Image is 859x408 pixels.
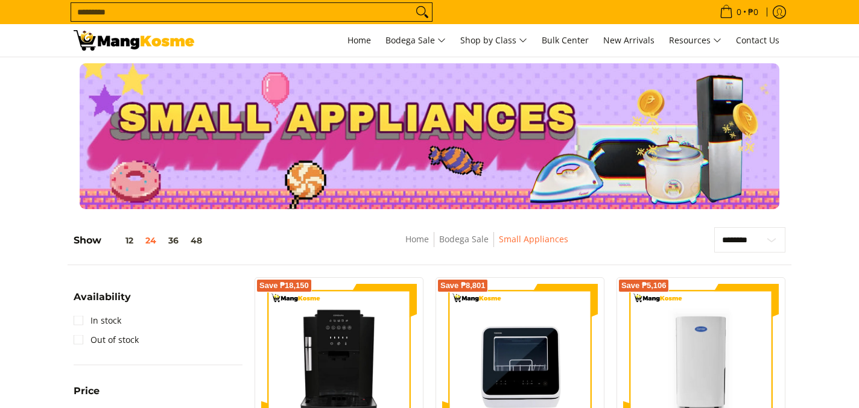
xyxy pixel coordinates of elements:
a: Out of stock [74,330,139,350]
a: Bodega Sale [439,233,489,245]
span: 0 [735,8,743,16]
a: Bodega Sale [379,24,452,57]
a: Contact Us [730,24,785,57]
span: Save ₱8,801 [440,282,486,289]
img: Small Appliances l Mang Kosme: Home Appliances Warehouse Sale [74,30,194,51]
span: Home [347,34,371,46]
h5: Show [74,234,208,246]
span: Contact Us [736,34,779,46]
button: 24 [139,236,162,245]
a: Home [341,24,377,57]
summary: Open [74,386,100,405]
a: Bulk Center [536,24,595,57]
span: Price [74,386,100,396]
nav: Breadcrumbs [317,232,656,259]
a: New Arrivals [597,24,661,57]
a: Small Appliances [499,233,568,245]
a: Resources [663,24,727,57]
span: Save ₱5,106 [621,282,667,289]
a: In stock [74,311,121,330]
span: ₱0 [746,8,760,16]
span: • [716,5,762,19]
a: Home [405,233,429,245]
button: 12 [101,236,139,245]
span: Bulk Center [542,34,589,46]
button: 48 [185,236,208,245]
span: Resources [669,33,721,48]
span: Bodega Sale [385,33,446,48]
summary: Open [74,292,131,311]
button: Search [413,3,432,21]
nav: Main Menu [206,24,785,57]
span: Shop by Class [460,33,527,48]
button: 36 [162,236,185,245]
span: Save ₱18,150 [259,282,309,289]
a: Shop by Class [454,24,533,57]
span: New Arrivals [603,34,655,46]
span: Availability [74,292,131,302]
